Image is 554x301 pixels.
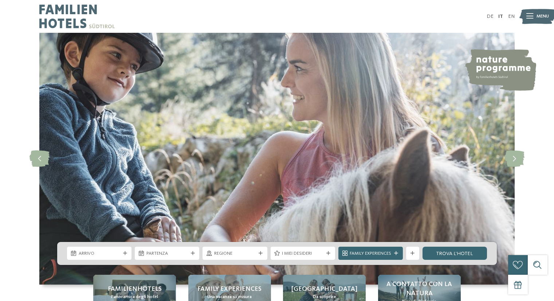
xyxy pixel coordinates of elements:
[282,250,323,257] span: I miei desideri
[146,250,188,257] span: Partenza
[508,14,515,19] a: EN
[291,285,357,294] span: [GEOGRAPHIC_DATA]
[385,280,454,298] span: A contatto con la natura
[498,14,503,19] a: IT
[197,285,262,294] span: Family experiences
[108,285,162,294] span: Familienhotels
[487,14,494,19] a: DE
[313,294,336,300] span: Da scoprire
[537,13,549,20] span: Menu
[79,250,120,257] span: Arrivo
[214,250,256,257] span: Regione
[350,250,391,257] span: Family Experiences
[464,49,536,91] img: nature programme by Familienhotels Südtirol
[423,247,487,260] a: trova l’hotel
[39,33,515,285] img: Family hotel Alto Adige: the happy family places!
[207,294,252,300] span: Una vacanza su misura
[111,294,158,300] span: Panoramica degli hotel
